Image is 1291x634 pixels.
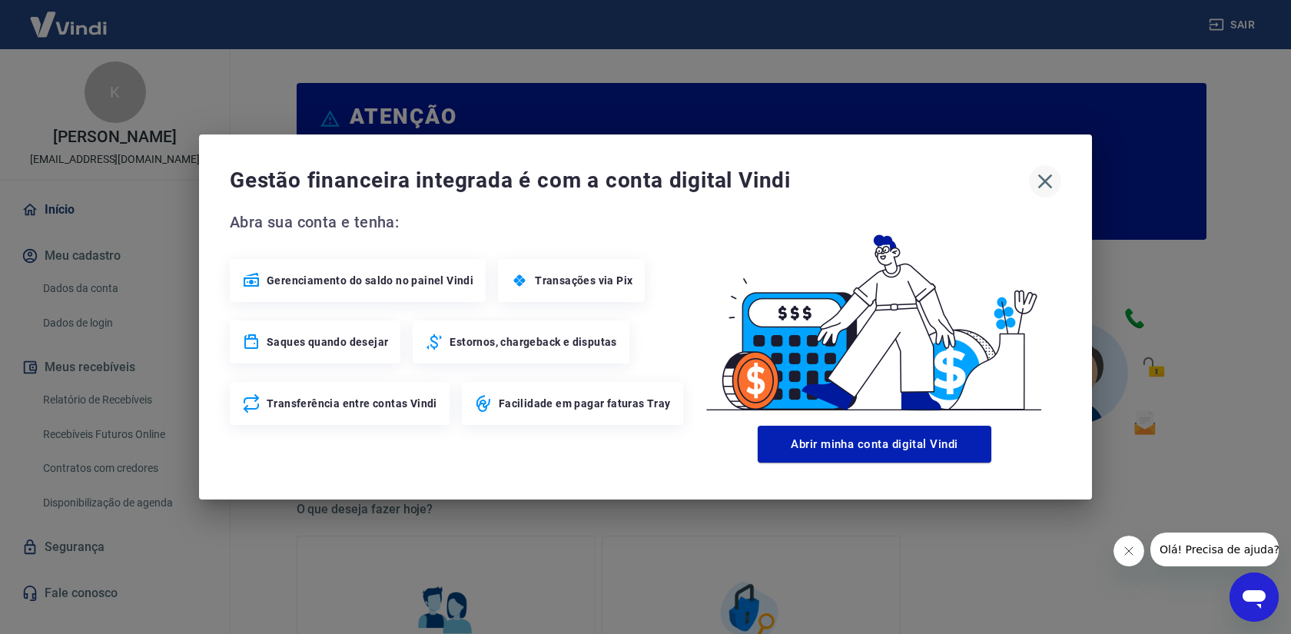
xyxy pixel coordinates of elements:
span: Olá! Precisa de ajuda? [9,11,129,23]
img: Good Billing [688,210,1061,420]
span: Transações via Pix [535,273,632,288]
span: Estornos, chargeback e disputas [450,334,616,350]
iframe: Botão para abrir a janela de mensagens [1230,573,1279,622]
button: Abrir minha conta digital Vindi [758,426,991,463]
iframe: Mensagem da empresa [1150,533,1279,566]
span: Facilidade em pagar faturas Tray [499,396,671,411]
iframe: Fechar mensagem [1113,536,1144,566]
span: Saques quando desejar [267,334,388,350]
span: Transferência entre contas Vindi [267,396,437,411]
span: Gerenciamento do saldo no painel Vindi [267,273,473,288]
span: Abra sua conta e tenha: [230,210,688,234]
span: Gestão financeira integrada é com a conta digital Vindi [230,165,1029,196]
